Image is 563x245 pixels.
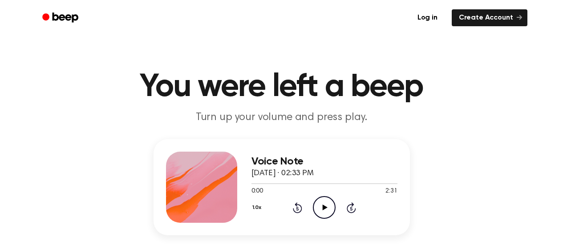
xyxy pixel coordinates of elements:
a: Log in [409,8,446,28]
span: [DATE] · 02:33 PM [251,169,314,177]
button: 1.0x [251,200,265,215]
h3: Voice Note [251,156,397,168]
a: Beep [36,9,86,27]
p: Turn up your volume and press play. [111,110,453,125]
h1: You were left a beep [54,71,510,103]
span: 0:00 [251,187,263,196]
a: Create Account [452,9,527,26]
span: 2:31 [385,187,397,196]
